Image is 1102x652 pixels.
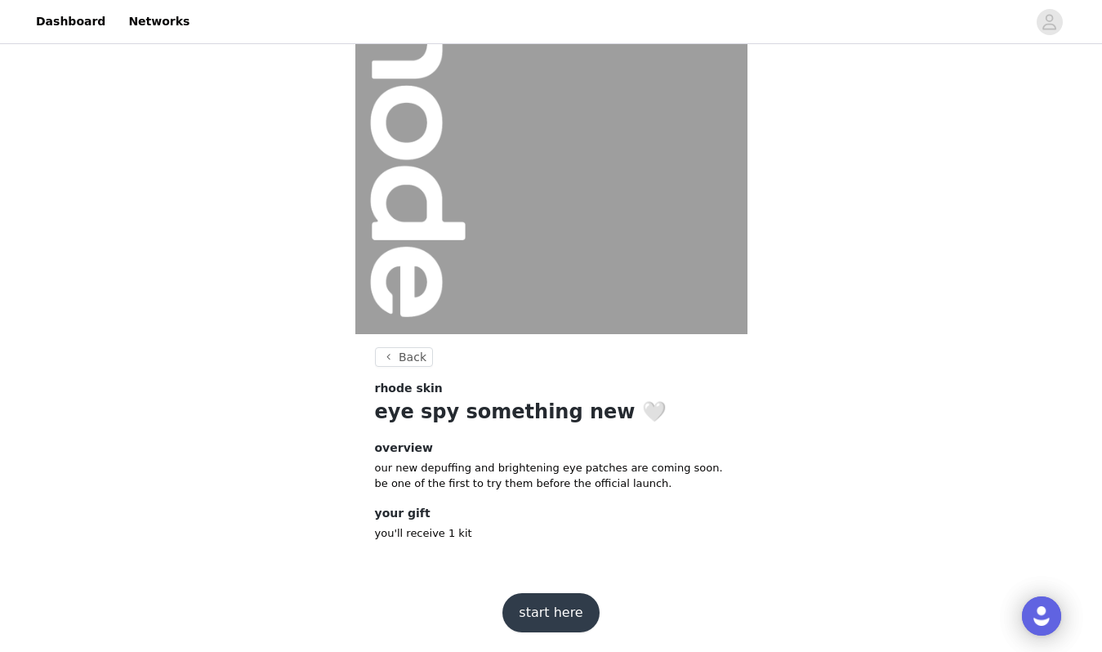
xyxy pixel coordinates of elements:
[375,397,728,426] h1: eye spy something new 🤍
[375,440,728,457] h4: overview
[375,525,728,542] p: you'll receive 1 kit
[1042,9,1057,35] div: avatar
[1022,596,1061,636] div: Open Intercom Messenger
[375,380,443,397] span: rhode skin
[118,3,199,40] a: Networks
[502,593,599,632] button: start here
[375,460,728,492] p: our new depuffing and brightening eye patches are coming soon. be one of the first to try them be...
[375,505,728,522] h4: your gift
[375,347,434,367] button: Back
[26,3,115,40] a: Dashboard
